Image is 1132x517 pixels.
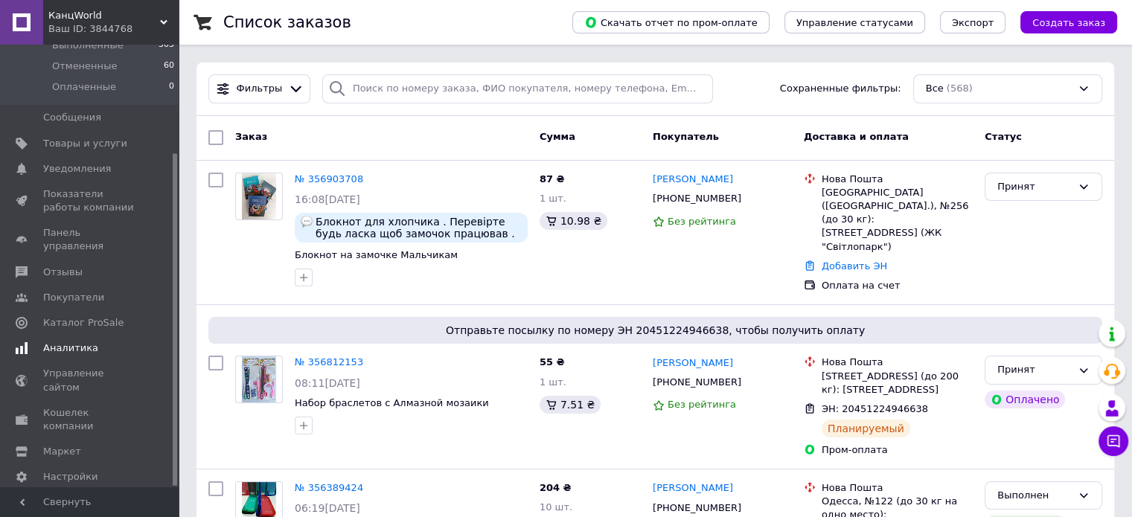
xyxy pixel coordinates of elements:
a: [PERSON_NAME] [653,356,733,370]
span: Покупатель [653,131,719,142]
div: Выполнен [997,488,1072,504]
a: [PERSON_NAME] [653,173,733,187]
div: Пром-оплата [822,443,973,457]
span: Сумма [540,131,575,142]
span: 0 [169,80,174,94]
span: 06:19[DATE] [295,502,360,514]
span: 505 [159,39,174,52]
a: № 356389424 [295,482,363,493]
span: Покупатели [43,291,104,304]
button: Скачать отчет по пром-оплате [572,11,770,33]
span: Сообщения [43,111,101,124]
button: Чат с покупателем [1099,426,1128,456]
div: [STREET_ADDRESS] (до 200 кг): [STREET_ADDRESS] [822,370,973,396]
img: :speech_balloon: [301,216,313,228]
div: Нова Пошта [822,173,973,186]
span: 1 шт. [540,376,566,388]
span: Показатели работы компании [43,187,138,214]
div: Планируемый [822,420,910,437]
span: Управление сайтом [43,367,138,394]
input: Поиск по номеру заказа, ФИО покупателя, номеру телефона, Email, номеру накладной [322,74,713,103]
div: Оплата на счет [822,279,973,292]
span: Отмененные [52,60,117,73]
span: Сохраненные фильтры: [780,82,901,96]
span: Фильтры [237,82,283,96]
span: КанцWorld [48,9,160,22]
span: Маркет [43,445,81,458]
div: [GEOGRAPHIC_DATA] ([GEOGRAPHIC_DATA].), №256 (до 30 кг): [STREET_ADDRESS] (ЖК "Світлопарк") [822,186,973,254]
span: Аналитика [43,341,98,355]
div: Оплачено [985,391,1065,408]
span: Все [926,82,944,96]
span: Экспорт [952,17,994,28]
a: № 356903708 [295,173,363,184]
span: Уведомления [43,162,111,176]
a: Фото товару [235,173,283,220]
a: Блокнот на замочке Мальчикам [295,249,458,260]
span: Заказ [235,131,267,142]
h1: Список заказов [223,13,351,31]
span: 16:08[DATE] [295,193,360,205]
span: ЭН: 20451224946638 [822,403,928,414]
div: [PHONE_NUMBER] [650,373,744,392]
button: Экспорт [940,11,1005,33]
span: Кошелек компании [43,406,138,433]
span: Блокнот для хлопчика . Перевірте будь ласка щоб замочок працював . [316,216,522,240]
span: 1 шт. [540,193,566,204]
a: Добавить ЭН [822,260,887,272]
span: Статус [985,131,1022,142]
span: Без рейтинга [668,399,736,410]
button: Создать заказ [1020,11,1117,33]
div: [PHONE_NUMBER] [650,189,744,208]
span: Без рейтинга [668,216,736,227]
span: 10 шт. [540,501,572,513]
span: Скачать отчет по пром-оплате [584,16,758,29]
button: Управление статусами [784,11,925,33]
a: Набор браслетов с Алмазной мозаики [295,397,489,408]
span: Товары и услуги [43,137,127,150]
div: Принят [997,179,1072,195]
span: Доставка и оплата [804,131,909,142]
a: [PERSON_NAME] [653,481,733,495]
span: (568) [947,83,973,94]
div: 7.51 ₴ [540,396,601,414]
span: Панель управления [43,226,138,253]
a: Создать заказ [1005,16,1117,28]
span: 08:11[DATE] [295,377,360,389]
span: Каталог ProSale [43,316,124,330]
img: Фото товару [242,356,277,402]
div: Ваш ID: 3844768 [48,22,179,36]
a: Фото товару [235,356,283,403]
a: № 356812153 [295,356,363,367]
div: Принят [997,362,1072,378]
span: 204 ₴ [540,482,572,493]
span: 55 ₴ [540,356,565,367]
div: 10.98 ₴ [540,212,607,230]
span: Отзывы [43,266,83,279]
span: Создать заказ [1032,17,1105,28]
span: Управление статусами [796,17,913,28]
span: Оплаченные [52,80,116,94]
span: Настройки [43,470,97,484]
div: Нова Пошта [822,481,973,495]
span: Выполненные [52,39,124,52]
span: 60 [164,60,174,73]
div: Нова Пошта [822,356,973,369]
img: Фото товару [242,173,277,219]
span: Отправьте посылку по номеру ЭН 20451224946638, чтобы получить оплату [214,323,1096,338]
span: 87 ₴ [540,173,565,184]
